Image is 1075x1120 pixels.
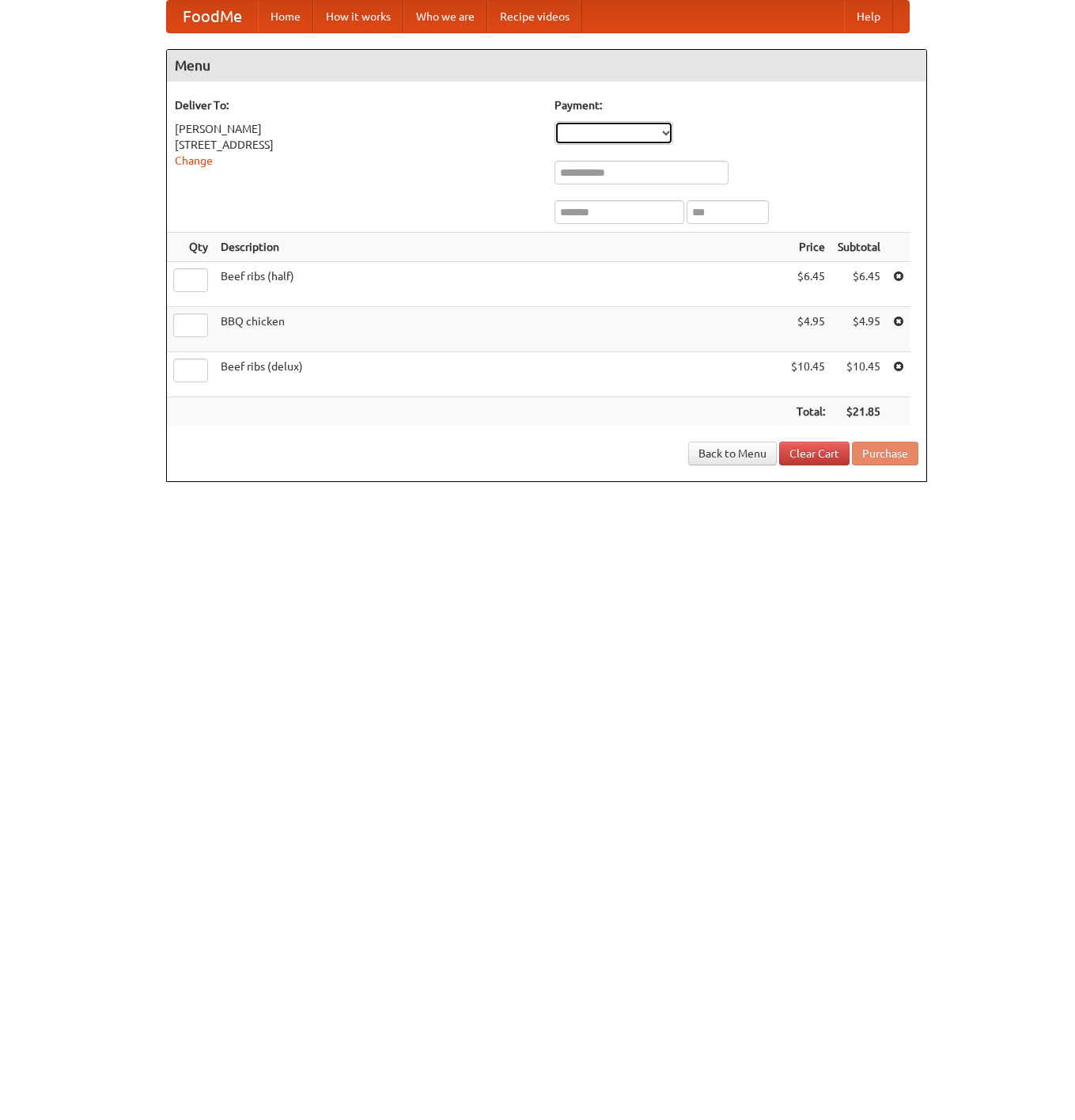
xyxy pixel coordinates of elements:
th: Qty [167,233,214,262]
div: [STREET_ADDRESS] [175,137,539,153]
td: Beef ribs (half) [214,262,785,307]
a: How it works [313,1,403,32]
td: $6.45 [785,262,831,307]
a: Change [175,154,213,167]
button: Purchase [852,442,918,465]
td: $4.95 [831,307,887,352]
th: Subtotal [831,233,887,262]
td: $4.95 [785,307,831,352]
h5: Payment: [555,97,918,113]
a: Help [844,1,893,32]
th: Price [785,233,831,262]
th: Total: [785,397,831,427]
th: $21.85 [831,397,887,427]
td: Beef ribs (delux) [214,352,785,397]
th: Description [214,233,785,262]
a: Clear Cart [779,442,850,465]
td: $10.45 [831,352,887,397]
td: $6.45 [831,262,887,307]
td: $10.45 [785,352,831,397]
a: Who we are [403,1,487,32]
a: Home [258,1,313,32]
h5: Deliver To: [175,97,539,113]
a: FoodMe [167,1,258,32]
div: [PERSON_NAME] [175,121,539,137]
a: Recipe videos [487,1,582,32]
a: Back to Menu [688,442,777,465]
h4: Menu [167,50,926,82]
td: BBQ chicken [214,307,785,352]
